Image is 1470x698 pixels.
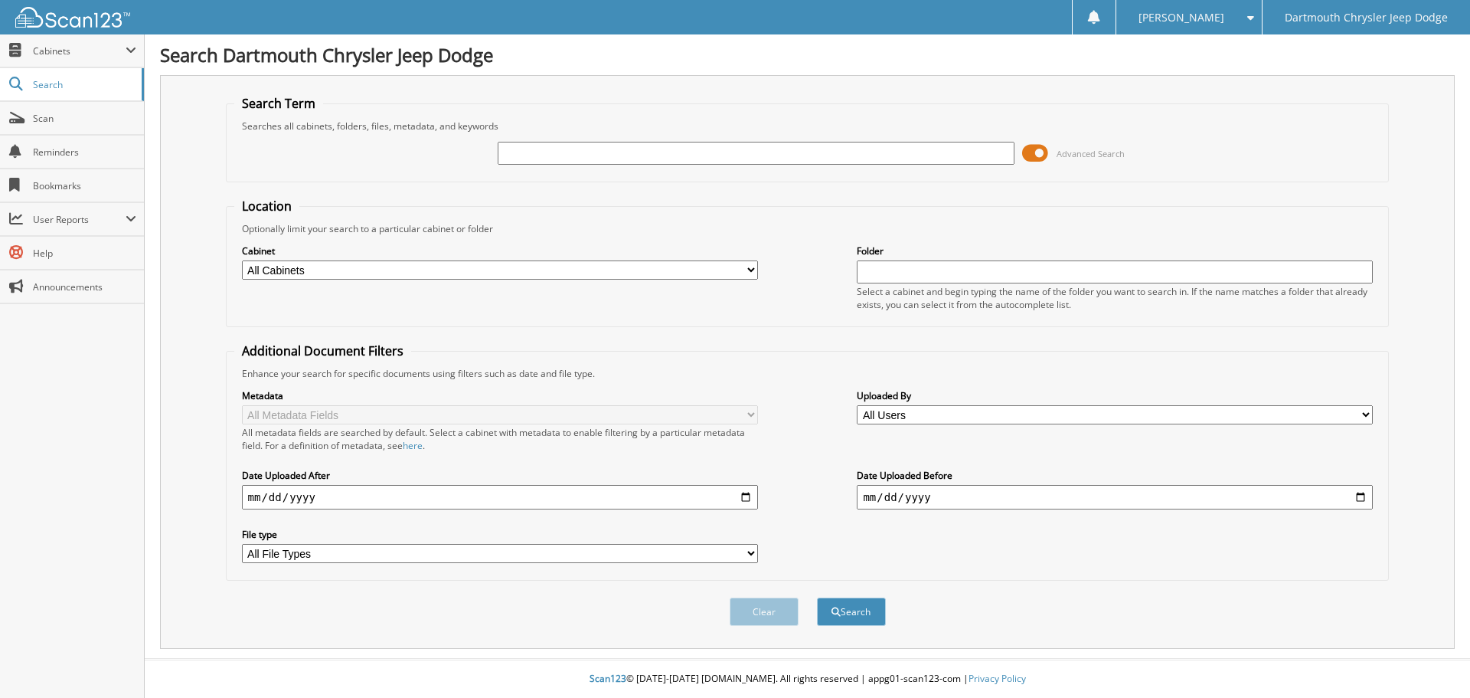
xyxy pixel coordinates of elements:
legend: Additional Document Filters [234,342,411,359]
div: All metadata fields are searched by default. Select a cabinet with metadata to enable filtering b... [242,426,758,452]
label: File type [242,528,758,541]
span: User Reports [33,213,126,226]
span: Reminders [33,146,136,159]
span: Scan [33,112,136,125]
label: Date Uploaded Before [857,469,1373,482]
iframe: Chat Widget [1393,624,1470,698]
legend: Location [234,198,299,215]
div: Select a cabinet and begin typing the name of the folder you want to search in. If the name match... [857,285,1373,311]
span: Dartmouth Chrysler Jeep Dodge [1285,13,1448,22]
span: Advanced Search [1057,148,1125,159]
label: Folder [857,244,1373,257]
a: Privacy Policy [969,672,1026,685]
span: Help [33,247,136,260]
span: Bookmarks [33,179,136,192]
span: Cabinets [33,44,126,57]
img: scan123-logo-white.svg [15,7,130,28]
input: start [242,485,758,510]
h1: Search Dartmouth Chrysler Jeep Dodge [160,42,1455,67]
span: Announcements [33,280,136,293]
button: Search [817,598,886,626]
label: Date Uploaded After [242,469,758,482]
div: © [DATE]-[DATE] [DOMAIN_NAME]. All rights reserved | appg01-scan123-com | [145,660,1470,698]
span: [PERSON_NAME] [1138,13,1224,22]
legend: Search Term [234,95,323,112]
span: Search [33,78,134,91]
div: Enhance your search for specific documents using filters such as date and file type. [234,367,1381,380]
div: Optionally limit your search to a particular cabinet or folder [234,222,1381,235]
a: here [403,439,423,452]
label: Cabinet [242,244,758,257]
input: end [857,485,1373,510]
div: Searches all cabinets, folders, files, metadata, and keywords [234,120,1381,133]
button: Clear [730,598,799,626]
span: Scan123 [590,672,626,685]
label: Metadata [242,389,758,402]
label: Uploaded By [857,389,1373,402]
